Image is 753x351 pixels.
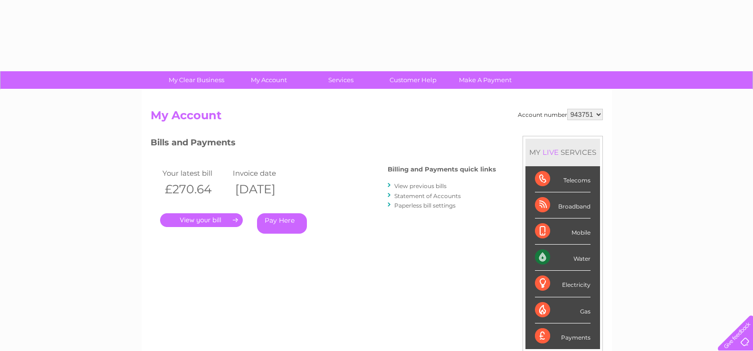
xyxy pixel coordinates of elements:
td: Your latest bill [160,167,231,180]
a: Statement of Accounts [394,192,461,199]
div: Account number [518,109,603,120]
a: My Account [229,71,308,89]
a: My Clear Business [157,71,236,89]
th: [DATE] [230,180,301,199]
div: Broadband [535,192,591,218]
div: Water [535,245,591,271]
div: Mobile [535,218,591,245]
div: Electricity [535,271,591,297]
a: Paperless bill settings [394,202,456,209]
div: LIVE [541,148,561,157]
a: Make A Payment [446,71,524,89]
a: Pay Here [257,213,307,234]
div: Telecoms [535,166,591,192]
h3: Bills and Payments [151,136,496,152]
th: £270.64 [160,180,231,199]
td: Invoice date [230,167,301,180]
h2: My Account [151,109,603,127]
div: MY SERVICES [525,139,600,166]
div: Gas [535,297,591,323]
h4: Billing and Payments quick links [388,166,496,173]
a: View previous bills [394,182,447,190]
a: Customer Help [374,71,452,89]
a: . [160,213,243,227]
div: Payments [535,323,591,349]
a: Services [302,71,380,89]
